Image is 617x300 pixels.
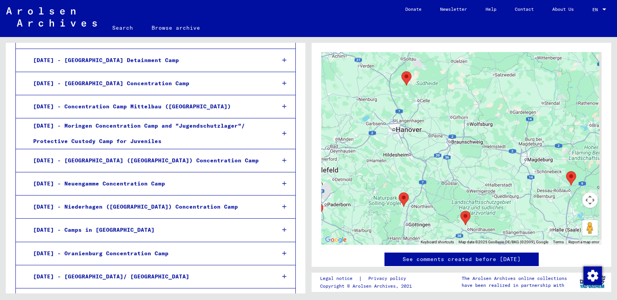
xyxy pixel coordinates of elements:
[421,239,454,245] button: Keyboard shortcuts
[399,192,409,207] div: Moringen Concentration Camp and "Jugendschutzlager"/ Protective Custody Camp for Juveniles
[27,99,269,114] div: [DATE] - Concentration Camp Mittelbau ([GEOGRAPHIC_DATA])
[27,222,269,238] div: [DATE] - Camps in [GEOGRAPHIC_DATA]
[459,240,548,244] span: Map data ©2025 GeoBasis-DE/BKG (©2009), Google
[582,192,598,208] button: Map camera controls
[460,211,470,225] div: Mittelbau (Dora) Concentration Camp
[568,240,599,244] a: Report a map error
[578,272,607,292] img: yv_logo.png
[553,240,564,244] a: Terms
[6,7,97,27] img: Arolsen_neg.svg
[320,283,415,290] p: Copyright © Arolsen Archives, 2021
[566,171,576,185] div: Concentration Camp Roßlau
[323,235,349,245] a: Open this area in Google Maps (opens a new window)
[462,275,567,282] p: The Arolsen Archives online collections
[142,19,209,37] a: Browse archive
[401,71,411,86] div: Bergen-Belsen Concentration Camp
[313,203,323,217] div: Niederhagen (Wewelsburg) Concentration Camp
[582,220,598,236] button: Drag Pegman onto the map to open Street View
[27,199,269,214] div: [DATE] - Niederhagen ([GEOGRAPHIC_DATA]) Concentration Camp
[27,176,269,191] div: [DATE] - Neuengamme Concentration Camp
[27,53,269,68] div: [DATE] - [GEOGRAPHIC_DATA] Detainment Camp
[27,118,269,148] div: [DATE] - Moringen Concentration Camp and "Jugendschutzlager"/ Protective Custody Camp for Juveniles
[583,266,602,285] div: Change consent
[103,19,142,37] a: Search
[27,76,269,91] div: [DATE] - [GEOGRAPHIC_DATA] Concentration Camp
[592,7,601,12] span: EN
[403,255,521,263] a: See comments created before [DATE]
[27,269,269,284] div: [DATE] - [GEOGRAPHIC_DATA]/ [GEOGRAPHIC_DATA]
[462,282,567,289] p: have been realized in partnership with
[27,246,269,261] div: [DATE] - Oranienburg Concentration Camp
[323,235,349,245] img: Google
[27,153,269,168] div: [DATE] - [GEOGRAPHIC_DATA] ([GEOGRAPHIC_DATA]) Concentration Camp
[320,275,359,283] a: Legal notice
[320,275,415,283] div: |
[583,266,602,285] img: Change consent
[362,275,415,283] a: Privacy policy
